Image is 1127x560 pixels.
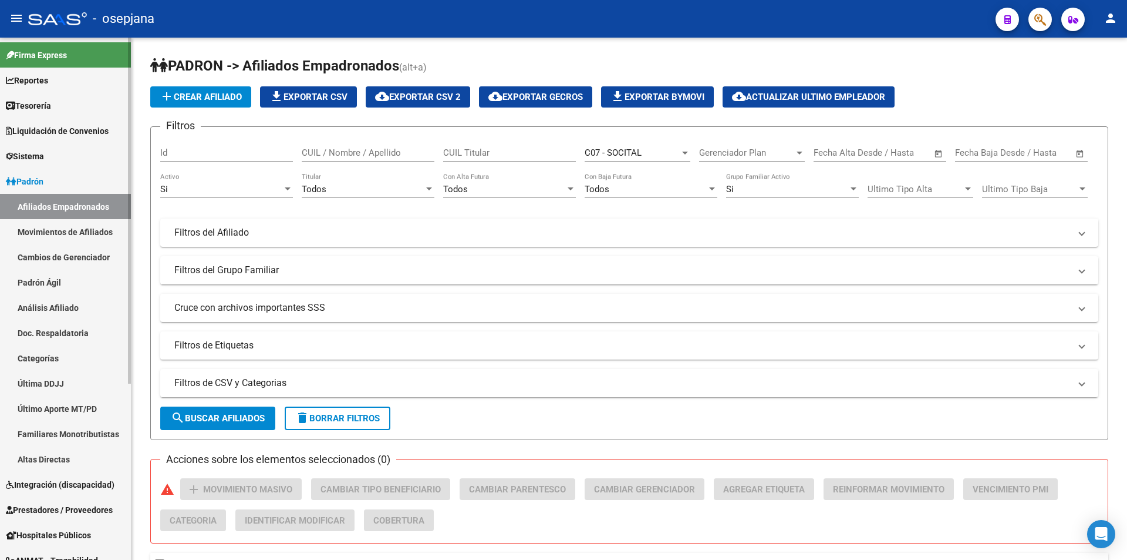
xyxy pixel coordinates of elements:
[982,184,1077,195] span: Ultimo Tipo Baja
[174,264,1070,277] mat-panel-title: Filtros del Grupo Familiar
[160,89,174,103] mat-icon: add
[174,339,1070,352] mat-panel-title: Filtros de Etiquetas
[723,484,805,495] span: Agregar Etiqueta
[150,58,399,74] span: PADRON -> Afiliados Empadronados
[594,484,695,495] span: Cambiar Gerenciador
[93,6,154,32] span: - osepjana
[295,413,380,424] span: Borrar Filtros
[973,484,1048,495] span: Vencimiento PMI
[479,86,592,108] button: Exportar GECROS
[6,125,109,138] span: Liquidación de Convenios
[160,184,168,195] span: Si
[585,478,704,500] button: Cambiar Gerenciador
[171,411,185,425] mat-icon: search
[302,184,326,195] span: Todos
[320,484,441,495] span: Cambiar Tipo Beneficiario
[699,147,794,158] span: Gerenciador Plan
[187,482,201,497] mat-icon: add
[6,478,114,491] span: Integración (discapacidad)
[160,369,1098,397] mat-expansion-panel-header: Filtros de CSV y Categorias
[174,377,1070,390] mat-panel-title: Filtros de CSV y Categorias
[375,92,461,102] span: Exportar CSV 2
[399,62,427,73] span: (alt+a)
[1104,11,1118,25] mat-icon: person
[160,482,174,497] mat-icon: warning
[824,478,954,500] button: Reinformar Movimiento
[862,147,919,158] input: End date
[1004,147,1061,158] input: End date
[488,92,583,102] span: Exportar GECROS
[160,219,1098,247] mat-expansion-panel-header: Filtros del Afiliado
[460,478,575,500] button: Cambiar Parentesco
[203,484,292,495] span: Movimiento Masivo
[373,515,424,526] span: Cobertura
[295,411,309,425] mat-icon: delete
[6,529,91,542] span: Hospitales Públicos
[610,89,625,103] mat-icon: file_download
[160,407,275,430] button: Buscar Afiliados
[285,407,390,430] button: Borrar Filtros
[170,515,217,526] span: Categoria
[260,86,357,108] button: Exportar CSV
[726,184,734,195] span: Si
[269,89,284,103] mat-icon: file_download
[1074,147,1087,160] button: Open calendar
[174,301,1070,314] mat-panel-title: Cruce con archivos importantes SSS
[6,150,44,163] span: Sistema
[6,99,51,112] span: Tesorería
[6,74,48,87] span: Reportes
[963,478,1058,500] button: Vencimiento PMI
[375,89,389,103] mat-icon: cloud_download
[160,256,1098,284] mat-expansion-panel-header: Filtros del Grupo Familiar
[868,184,963,195] span: Ultimo Tipo Alta
[585,184,609,195] span: Todos
[814,147,852,158] input: Start date
[723,86,895,108] button: Actualizar ultimo Empleador
[180,478,302,500] button: Movimiento Masivo
[610,92,704,102] span: Exportar Bymovi
[955,147,993,158] input: Start date
[443,184,468,195] span: Todos
[932,147,946,160] button: Open calendar
[601,86,714,108] button: Exportar Bymovi
[311,478,450,500] button: Cambiar Tipo Beneficiario
[6,504,113,517] span: Prestadores / Proveedores
[366,86,470,108] button: Exportar CSV 2
[6,49,67,62] span: Firma Express
[235,509,355,531] button: Identificar Modificar
[714,478,814,500] button: Agregar Etiqueta
[585,147,642,158] span: C07 - SOCITAL
[245,515,345,526] span: Identificar Modificar
[150,86,251,108] button: Crear Afiliado
[160,331,1098,360] mat-expansion-panel-header: Filtros de Etiquetas
[469,484,566,495] span: Cambiar Parentesco
[732,89,746,103] mat-icon: cloud_download
[160,509,226,531] button: Categoria
[160,118,201,134] h3: Filtros
[1087,520,1115,548] div: Open Intercom Messenger
[171,413,265,424] span: Buscar Afiliados
[488,89,502,103] mat-icon: cloud_download
[732,92,885,102] span: Actualizar ultimo Empleador
[6,175,43,188] span: Padrón
[833,484,944,495] span: Reinformar Movimiento
[9,11,23,25] mat-icon: menu
[364,509,434,531] button: Cobertura
[269,92,347,102] span: Exportar CSV
[160,451,396,468] h3: Acciones sobre los elementos seleccionados (0)
[174,226,1070,239] mat-panel-title: Filtros del Afiliado
[160,294,1098,322] mat-expansion-panel-header: Cruce con archivos importantes SSS
[160,92,242,102] span: Crear Afiliado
